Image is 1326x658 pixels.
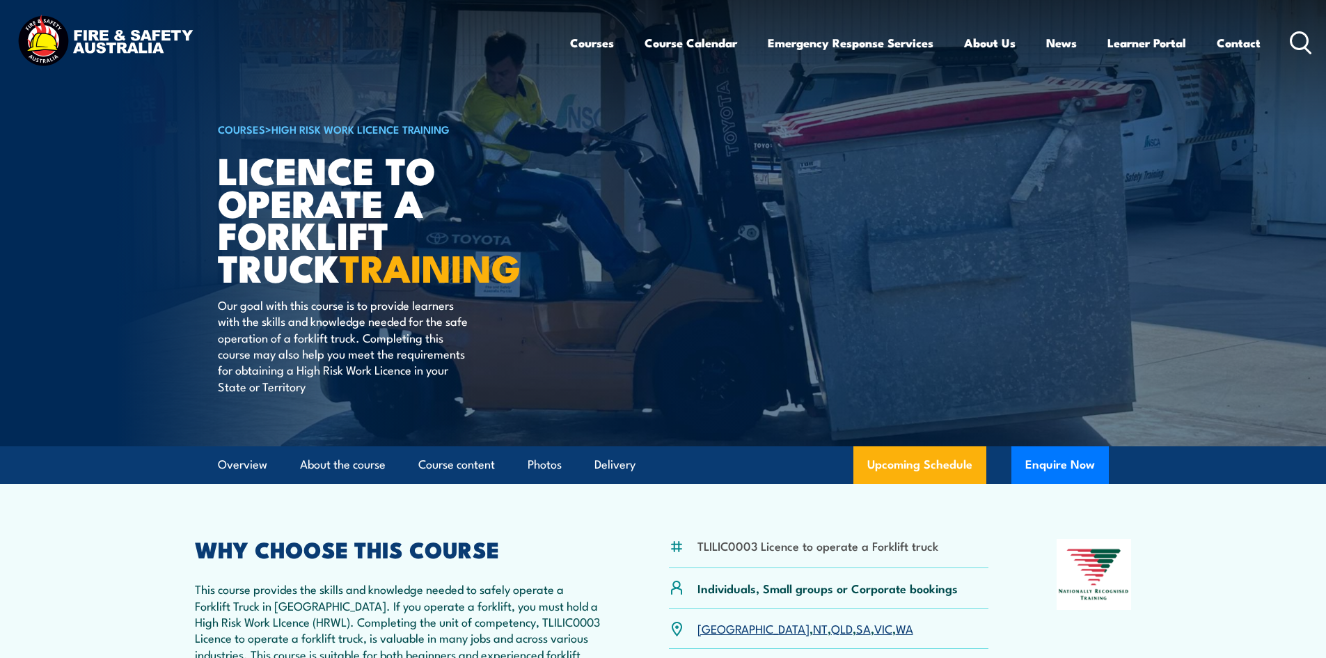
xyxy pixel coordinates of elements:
[1107,24,1186,61] a: Learner Portal
[1046,24,1077,61] a: News
[528,446,562,483] a: Photos
[271,121,450,136] a: High Risk Work Licence Training
[1217,24,1261,61] a: Contact
[218,446,267,483] a: Overview
[768,24,933,61] a: Emergency Response Services
[300,446,386,483] a: About the course
[697,620,810,636] a: [GEOGRAPHIC_DATA]
[594,446,636,483] a: Delivery
[218,153,562,283] h1: Licence to operate a forklift truck
[1011,446,1109,484] button: Enquire Now
[856,620,871,636] a: SA
[418,446,495,483] a: Course content
[697,580,958,596] p: Individuals, Small groups or Corporate bookings
[195,539,601,558] h2: WHY CHOOSE THIS COURSE
[218,297,472,394] p: Our goal with this course is to provide learners with the skills and knowledge needed for the saf...
[340,237,521,295] strong: TRAINING
[964,24,1016,61] a: About Us
[645,24,737,61] a: Course Calendar
[831,620,853,636] a: QLD
[697,620,913,636] p: , , , , ,
[896,620,913,636] a: WA
[218,120,562,137] h6: >
[874,620,892,636] a: VIC
[813,620,828,636] a: NT
[697,538,938,554] li: TLILIC0003 Licence to operate a Forklift truck
[570,24,614,61] a: Courses
[853,446,986,484] a: Upcoming Schedule
[218,121,265,136] a: COURSES
[1057,539,1132,610] img: Nationally Recognised Training logo.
